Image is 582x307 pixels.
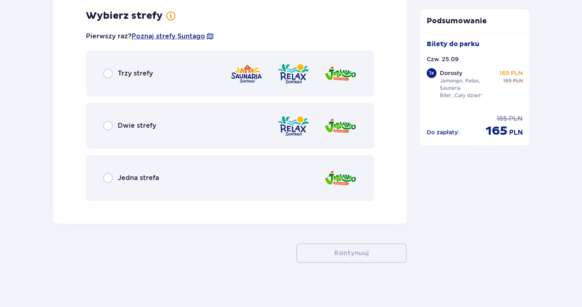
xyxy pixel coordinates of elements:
[118,174,159,182] p: Jedna strefa
[324,114,357,138] img: zone logo
[118,69,153,78] p: Trzy strefy
[440,77,496,92] p: Jamango, Relax, Saunaria
[132,32,205,41] a: Poznaj strefy Suntago
[499,69,523,77] p: 165 PLN
[427,40,479,49] p: Bilety do parku
[509,128,523,137] p: PLN
[324,167,357,190] img: zone logo
[509,114,523,123] p: PLN
[427,128,459,136] p: Do zapłaty :
[86,32,214,41] p: Pierwszy raz?
[277,114,310,138] img: zone logo
[277,62,310,85] img: zone logo
[324,62,357,85] img: zone logo
[420,16,530,26] p: Podsumowanie
[440,92,483,99] p: Bilet „Cały dzień”
[513,77,523,85] p: PLN
[427,68,437,78] div: 1 x
[440,69,462,77] p: Dorosły
[497,114,507,123] p: 185
[230,62,263,85] img: zone logo
[503,77,511,85] p: 185
[118,121,156,130] p: Dwie strefy
[486,123,508,139] p: 165
[334,249,369,258] p: Kontynuuj
[86,10,163,22] p: Wybierz strefy
[296,243,407,263] button: Kontynuuj
[427,55,459,63] p: Czw. 25.09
